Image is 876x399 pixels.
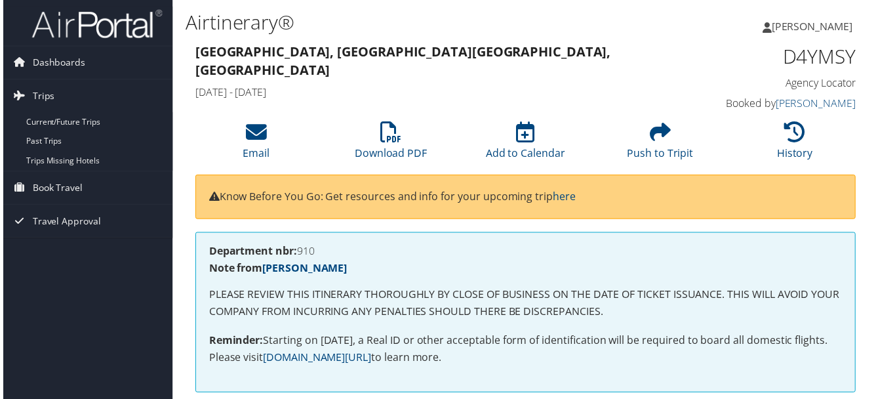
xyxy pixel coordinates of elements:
[207,245,296,260] strong: Department nbr:
[241,130,268,161] a: Email
[207,288,845,322] p: PLEASE REVIEW THIS ITINERARY THOROUGHLY BY CLOSE OF BUSINESS ON THE DATE OF TICKET ISSUANCE. THIS...
[30,47,83,79] span: Dashboards
[207,262,346,277] strong: Note from
[628,130,695,161] a: Push to Tripit
[707,76,858,91] h4: Agency Locator
[184,9,640,36] h1: Airtinerary®
[261,262,346,277] a: [PERSON_NAME]
[193,43,612,79] strong: [GEOGRAPHIC_DATA], [GEOGRAPHIC_DATA] [GEOGRAPHIC_DATA], [GEOGRAPHIC_DATA]
[262,352,370,367] a: [DOMAIN_NAME][URL]
[354,130,427,161] a: Download PDF
[207,190,845,207] p: Know Before You Go: Get resources and info for your upcoming trip
[707,96,858,111] h4: Booked by
[29,9,160,39] img: airportal-logo.png
[207,335,845,368] p: Starting on [DATE], a Real ID or other acceptable form of identification will be required to boar...
[30,206,98,239] span: Travel Approval
[207,247,845,258] h4: 910
[207,335,262,350] strong: Reminder:
[193,85,687,100] h4: [DATE] - [DATE]
[30,173,80,205] span: Book Travel
[707,43,858,71] h1: D4YMSY
[778,96,858,111] a: [PERSON_NAME]
[774,19,855,33] span: [PERSON_NAME]
[779,130,815,161] a: History
[765,7,868,46] a: [PERSON_NAME]
[486,130,566,161] a: Add to Calendar
[30,80,52,113] span: Trips
[553,190,576,205] a: here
